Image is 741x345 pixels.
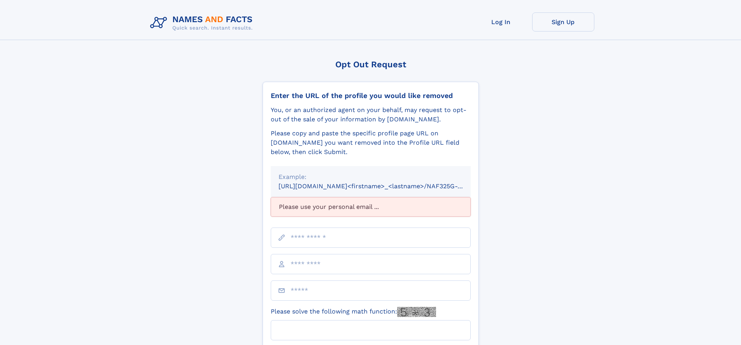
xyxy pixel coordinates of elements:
div: Example: [279,172,463,182]
div: Enter the URL of the profile you would like removed [271,91,471,100]
a: Sign Up [532,12,594,32]
img: Logo Names and Facts [147,12,259,33]
div: You, or an authorized agent on your behalf, may request to opt-out of the sale of your informatio... [271,105,471,124]
div: Please copy and paste the specific profile page URL on [DOMAIN_NAME] you want removed into the Pr... [271,129,471,157]
label: Please solve the following math function: [271,307,436,317]
a: Log In [470,12,532,32]
div: Opt Out Request [263,60,479,69]
div: Please use your personal email ... [271,197,471,217]
small: [URL][DOMAIN_NAME]<firstname>_<lastname>/NAF325G-xxxxxxxx [279,182,485,190]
